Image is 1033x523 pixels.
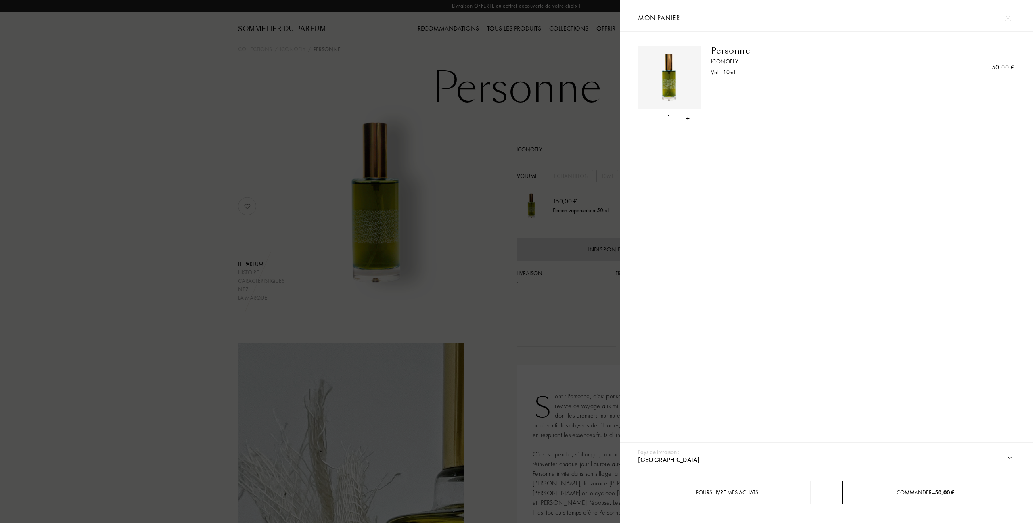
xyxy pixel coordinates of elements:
[897,489,954,496] span: Commander –
[711,68,921,77] div: Vol : 10 mL
[1005,15,1011,21] img: cross.svg
[644,481,810,504] div: Poursuivre mes achats
[935,489,954,496] span: 50,00 €
[640,48,699,107] img: E485JHBYR4.png
[638,13,680,22] span: Mon panier
[638,448,680,457] div: Pays de livraison :
[663,113,675,123] div: 1
[711,46,921,56] a: Personne
[686,113,690,123] div: +
[649,113,651,123] div: -
[711,57,921,66] a: ICONOFLY
[992,63,1015,72] div: 50,00 €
